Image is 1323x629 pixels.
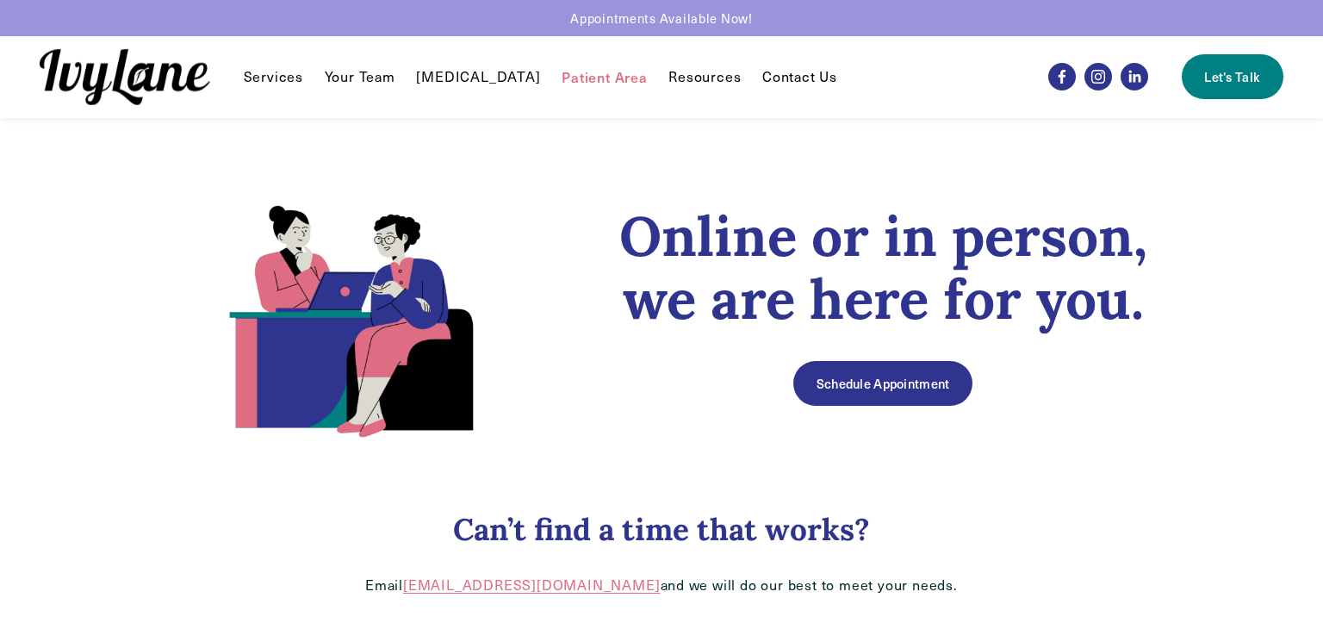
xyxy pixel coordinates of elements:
[325,66,395,87] a: Your Team
[145,511,1178,549] h3: Can’t find a time that works?
[762,66,837,87] a: Contact Us
[668,68,741,86] span: Resources
[1084,63,1112,90] a: Instagram
[1048,63,1076,90] a: Facebook
[40,49,210,105] img: Ivy Lane Counseling &mdash; Therapy that works for you
[244,68,303,86] span: Services
[562,66,648,87] a: Patient Area
[145,576,1178,595] p: Email and we will do our best to meet your needs.
[793,361,972,406] a: Schedule Appointment
[587,205,1178,331] h1: Online or in person, we are here for you.
[244,66,303,87] a: folder dropdown
[668,66,741,87] a: folder dropdown
[1182,54,1283,99] a: Let's Talk
[416,66,540,87] a: [MEDICAL_DATA]
[403,576,660,594] a: [EMAIL_ADDRESS][DOMAIN_NAME]
[1121,63,1148,90] a: LinkedIn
